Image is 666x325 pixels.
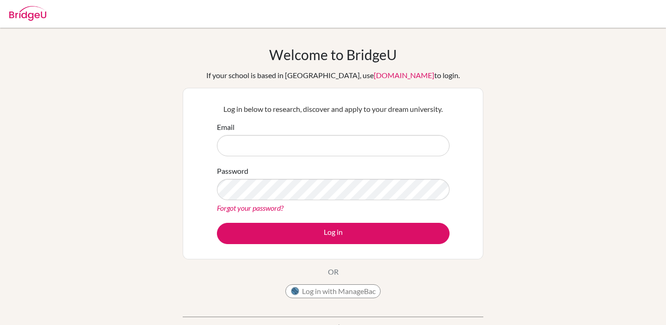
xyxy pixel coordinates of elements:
h1: Welcome to BridgeU [269,46,397,63]
label: Password [217,166,248,177]
button: Log in [217,223,450,244]
p: Log in below to research, discover and apply to your dream university. [217,104,450,115]
label: Email [217,122,234,133]
button: Log in with ManageBac [285,284,381,298]
a: Forgot your password? [217,203,284,212]
img: Bridge-U [9,6,46,21]
div: If your school is based in [GEOGRAPHIC_DATA], use to login. [206,70,460,81]
p: OR [328,266,339,277]
a: [DOMAIN_NAME] [374,71,434,80]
